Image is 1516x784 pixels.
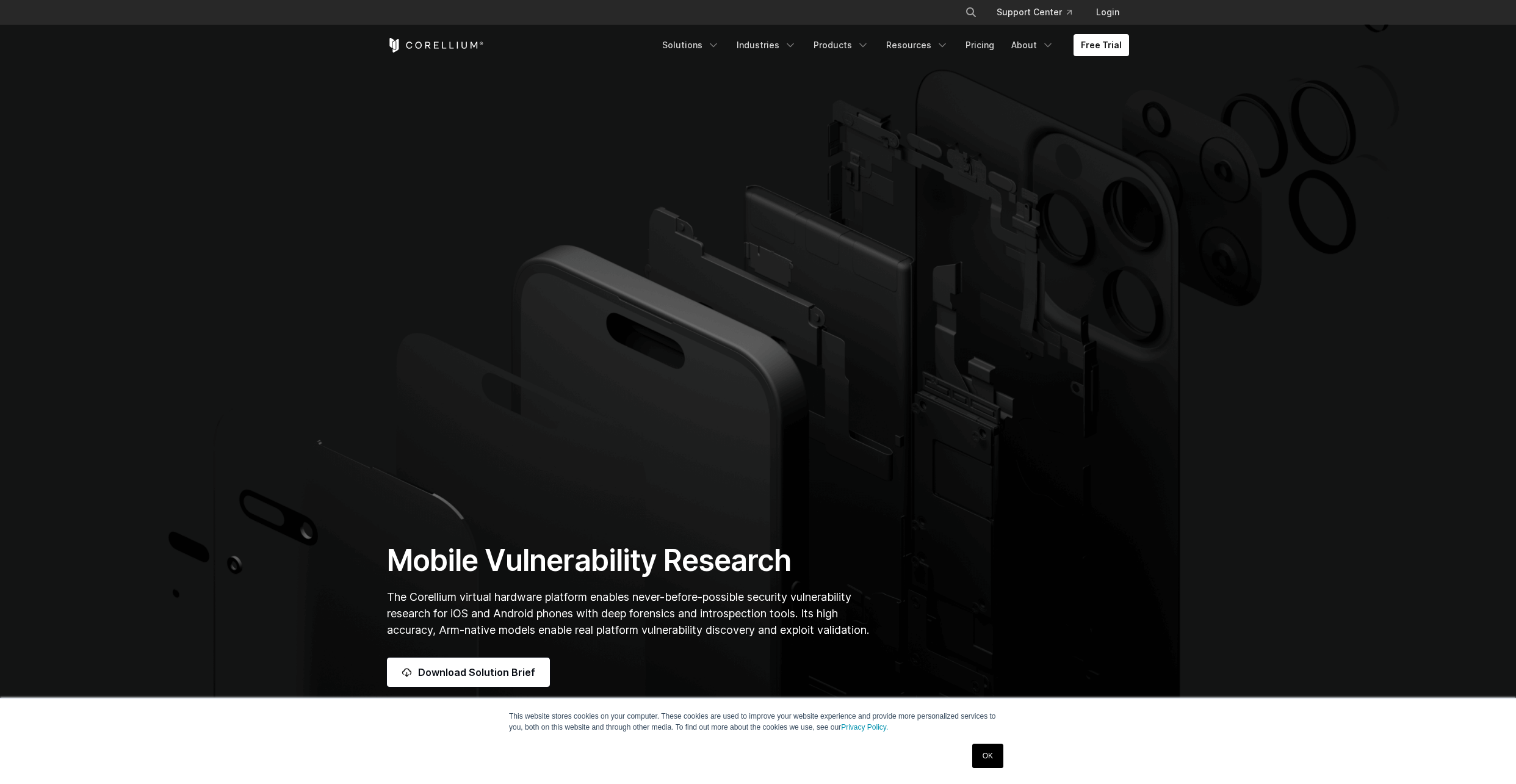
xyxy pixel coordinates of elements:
a: Industries [729,34,804,56]
a: Login [1086,1,1129,23]
a: Corellium Home [387,38,484,53]
a: Support Center [987,1,1081,23]
div: Navigation Menu [950,1,1129,23]
a: Solutions [655,34,727,56]
a: Free Trial [1074,34,1129,56]
a: Resources [879,34,956,56]
a: About [1004,34,1061,56]
a: Products [806,34,876,56]
a: Privacy Policy. [841,723,888,731]
span: Download Solution Brief [418,665,535,680]
a: Download Solution Brief [387,658,550,687]
a: OK [972,744,1003,768]
span: The Corellium virtual hardware platform enables never-before-possible security vulnerability rese... [387,590,869,636]
a: Pricing [958,34,1002,56]
button: Search [960,1,982,23]
h1: Mobile Vulnerability Research [387,542,873,579]
div: Navigation Menu [655,34,1129,56]
p: This website stores cookies on your computer. These cookies are used to improve your website expe... [509,711,1007,733]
